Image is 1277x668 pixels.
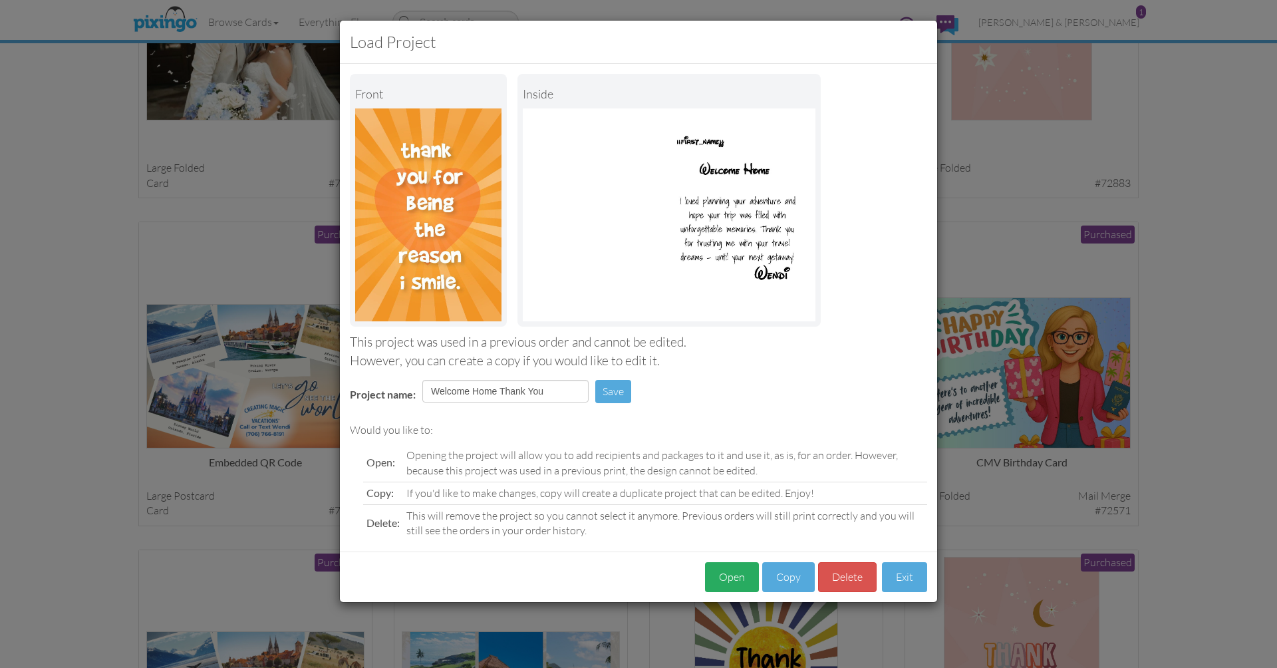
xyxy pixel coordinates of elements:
td: This will remove the project so you cannot select it anymore. Previous orders will still print co... [403,504,927,542]
div: Front [355,79,501,108]
img: Landscape Image [355,108,501,321]
td: Opening the project will allow you to add recipients and packages to it and use it, as is, for an... [403,444,927,482]
label: Project name: [350,387,416,403]
div: However, you can create a copy if you would like to edit it. [350,352,927,370]
button: Open [705,562,759,592]
input: Enter project name [422,380,589,403]
button: Exit [882,562,927,592]
div: inside [523,79,815,108]
td: If you'd like to make changes, copy will create a duplicate project that can be edited. Enjoy! [403,482,927,504]
div: This project was used in a previous order and cannot be edited. [350,333,927,351]
button: Copy [762,562,815,592]
span: Open: [366,456,395,468]
button: Delete [818,562,877,592]
span: Delete: [366,516,400,529]
h3: Load Project [350,31,927,53]
button: Save [595,380,631,403]
span: Copy: [366,486,394,499]
img: Portrait Image [523,108,815,321]
div: Would you like to: [350,422,927,438]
